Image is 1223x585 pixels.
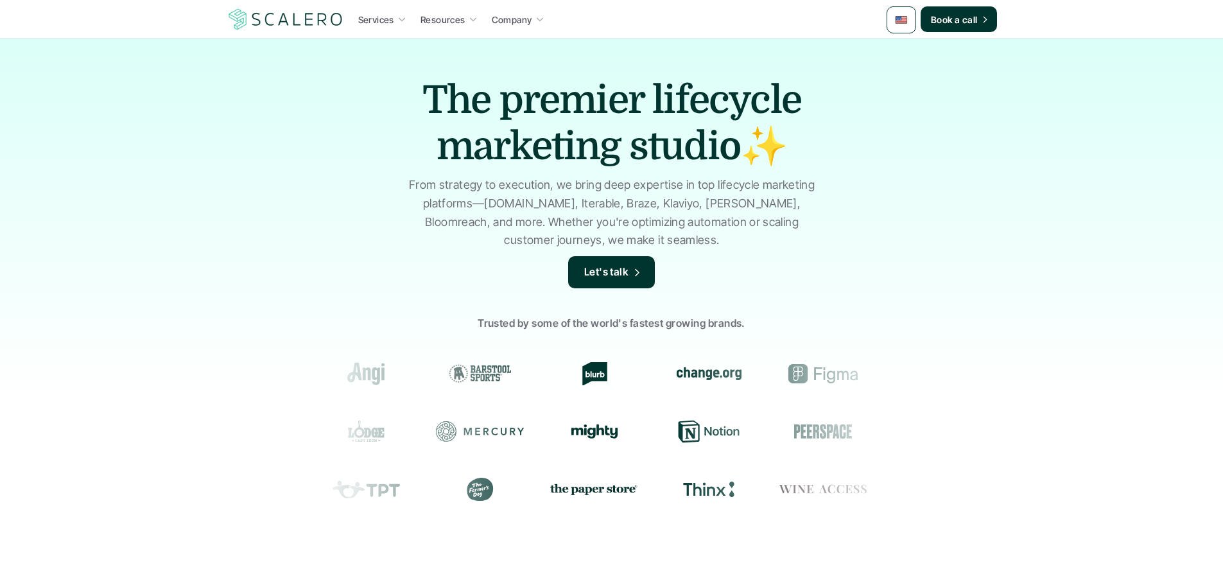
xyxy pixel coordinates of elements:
[895,13,908,26] img: 🇺🇸
[403,176,820,250] p: From strategy to execution, we bring deep expertise in top lifecycle marketing platforms—[DOMAIN_...
[227,8,345,31] a: Scalero company logotype
[584,264,629,281] p: Let's talk
[358,13,394,26] p: Services
[492,13,532,26] p: Company
[921,6,997,32] a: Book a call
[227,7,345,31] img: Scalero company logotype
[421,13,465,26] p: Resources
[931,13,978,26] p: Book a call
[568,256,655,288] a: Let's talk
[387,77,837,170] h1: The premier lifecycle marketing studio✨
